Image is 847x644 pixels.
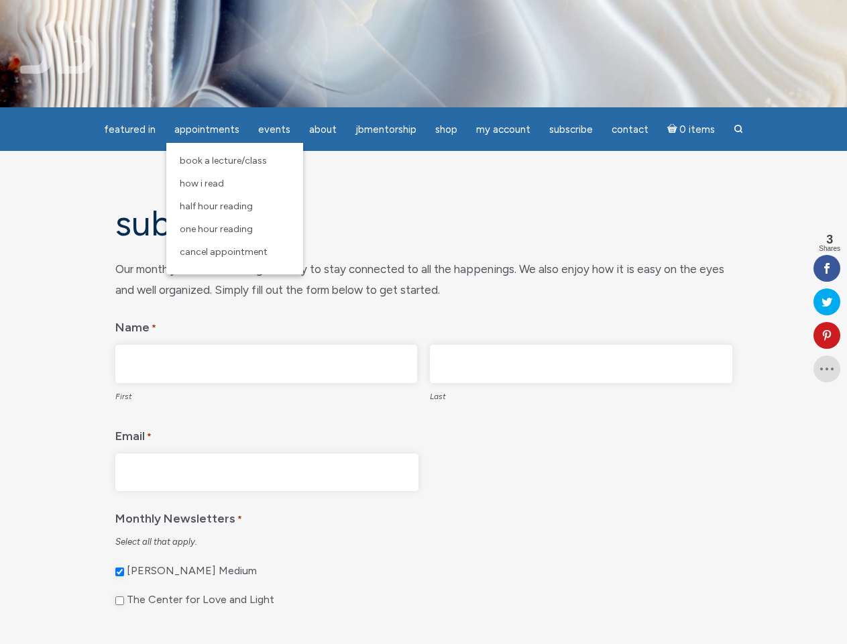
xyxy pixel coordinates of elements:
label: The Center for Love and Light [127,593,274,607]
span: Shop [435,123,457,136]
span: One Hour Reading [180,223,253,235]
span: 3 [819,233,840,246]
label: Last [430,383,732,407]
a: Events [250,117,298,143]
div: Our monthly newsletter is a great way to stay connected to all the happenings. We also enjoy how ... [115,259,732,300]
a: Book a Lecture/Class [173,150,296,172]
label: First [115,383,418,407]
a: Subscribe [541,117,601,143]
a: Shop [427,117,465,143]
a: Appointments [166,117,247,143]
a: One Hour Reading [173,218,296,241]
a: How I Read [173,172,296,195]
img: Jamie Butler. The Everyday Medium [20,20,96,74]
a: featured in [96,117,164,143]
span: Contact [612,123,648,136]
span: Book a Lecture/Class [180,155,267,166]
div: Select all that apply. [115,536,732,548]
span: JBMentorship [355,123,416,136]
span: How I Read [180,178,224,189]
span: Events [258,123,290,136]
h1: Subscribe [115,205,732,243]
span: featured in [104,123,156,136]
a: About [301,117,345,143]
a: My Account [468,117,539,143]
span: Cancel Appointment [180,246,268,258]
legend: Name [115,311,732,339]
label: Email [115,419,152,448]
a: Cart0 items [659,115,724,143]
a: Cancel Appointment [173,241,296,264]
legend: Monthly Newsletters [115,502,732,531]
span: Half Hour Reading [180,201,253,212]
span: Appointments [174,123,239,136]
span: Subscribe [549,123,593,136]
i: Cart [667,123,680,136]
span: Shares [819,246,840,252]
label: [PERSON_NAME] Medium [127,564,257,578]
a: Contact [604,117,657,143]
a: JBMentorship [347,117,425,143]
span: 0 items [679,125,715,135]
span: My Account [476,123,530,136]
a: Half Hour Reading [173,195,296,218]
span: About [309,123,337,136]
